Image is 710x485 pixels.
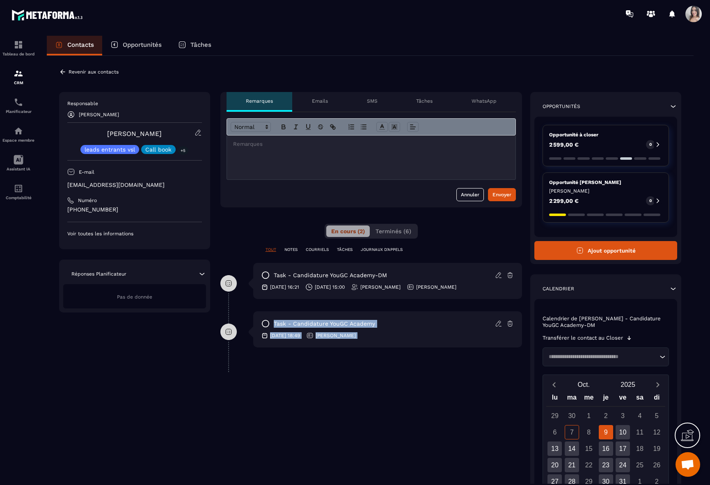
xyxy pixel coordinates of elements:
p: COURRIELS [306,247,329,253]
div: 13 [547,441,562,456]
p: [DATE] 16:21 [270,284,299,290]
p: +5 [178,146,188,155]
a: [PERSON_NAME] [107,130,162,138]
div: 30 [565,409,579,423]
img: automations [14,126,23,136]
img: scheduler [14,97,23,107]
p: E-mail [79,169,94,175]
img: formation [14,69,23,78]
div: 12 [650,425,664,439]
p: [DATE] 15:00 [315,284,345,290]
button: Previous month [546,379,561,390]
a: automationsautomationsEspace membre [2,120,35,149]
a: Contacts [47,36,102,55]
div: 6 [547,425,562,439]
div: 17 [616,441,630,456]
div: 4 [632,409,647,423]
img: logo [11,7,85,23]
span: En cours (2) [331,228,365,234]
div: 11 [632,425,647,439]
p: JOURNAUX D'APPELS [361,247,403,253]
p: Remarques [246,98,273,104]
p: [PERSON_NAME] [549,188,662,194]
div: 10 [616,425,630,439]
div: 14 [565,441,579,456]
div: 7 [565,425,579,439]
a: accountantaccountantComptabilité [2,177,35,206]
div: je [597,392,614,406]
p: Calendrier de [PERSON_NAME] - Candidature YouGC Academy-DM [543,315,669,329]
p: [PERSON_NAME] [316,332,356,339]
p: Assistant IA [2,167,35,171]
div: 9 [599,425,613,439]
div: di [648,392,665,406]
div: 16 [599,441,613,456]
p: CRM [2,80,35,85]
a: Opportunités [102,36,170,55]
button: Envoyer [488,188,516,201]
button: Next month [650,379,665,390]
div: 8 [582,425,596,439]
p: 0 [649,142,652,147]
p: Voir toutes les informations [67,230,202,237]
div: ma [563,392,580,406]
p: Tâches [416,98,433,104]
input: Search for option [546,353,657,361]
div: ve [614,392,631,406]
div: Ouvrir le chat [676,452,700,477]
div: 15 [582,441,596,456]
p: Emails [312,98,328,104]
div: 20 [547,458,562,472]
p: 0 [649,198,652,204]
div: 25 [632,458,647,472]
p: 2 599,00 € [549,142,579,147]
p: Revenir aux contacts [69,69,119,75]
p: Transférer le contact au Closer [543,335,623,341]
a: formationformationTableau de bord [2,34,35,62]
p: TÂCHES [337,247,353,253]
p: Tableau de bord [2,52,35,56]
p: Contacts [67,41,94,48]
p: TOUT [266,247,276,253]
span: Pas de donnée [117,294,152,300]
div: 2 [599,409,613,423]
div: 5 [650,409,664,423]
div: 3 [616,409,630,423]
button: Ajout opportunité [534,241,677,260]
button: Open months overlay [561,377,606,392]
p: Calendrier [543,285,574,292]
p: Numéro [78,197,97,204]
p: task - Candidature YouGC Academy [274,320,375,328]
div: 1 [582,409,596,423]
p: [PHONE_NUMBER] [67,206,202,214]
button: Terminés (6) [371,225,416,237]
p: Tâches [190,41,211,48]
button: En cours (2) [326,225,370,237]
p: WhatsApp [472,98,497,104]
div: lu [546,392,563,406]
button: Annuler [456,188,484,201]
span: Terminés (6) [376,228,411,234]
p: task - Candidature YouGC Academy-DM [274,271,387,279]
div: 26 [650,458,664,472]
p: [PERSON_NAME] [360,284,401,290]
p: leads entrants vsl [85,147,135,152]
a: Tâches [170,36,220,55]
div: Search for option [543,347,669,366]
p: Comptabilité [2,195,35,200]
img: formation [14,40,23,50]
p: Call book [145,147,172,152]
p: [DATE] 18:49 [270,332,300,339]
div: Envoyer [492,191,511,199]
p: Réponses Planificateur [71,271,126,277]
div: me [580,392,597,406]
a: Assistant IA [2,149,35,177]
button: Open years overlay [606,377,650,392]
div: sa [631,392,648,406]
div: 22 [582,458,596,472]
p: SMS [367,98,378,104]
div: 19 [650,441,664,456]
p: [PERSON_NAME] [416,284,456,290]
div: 18 [632,441,647,456]
p: Planificateur [2,109,35,114]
